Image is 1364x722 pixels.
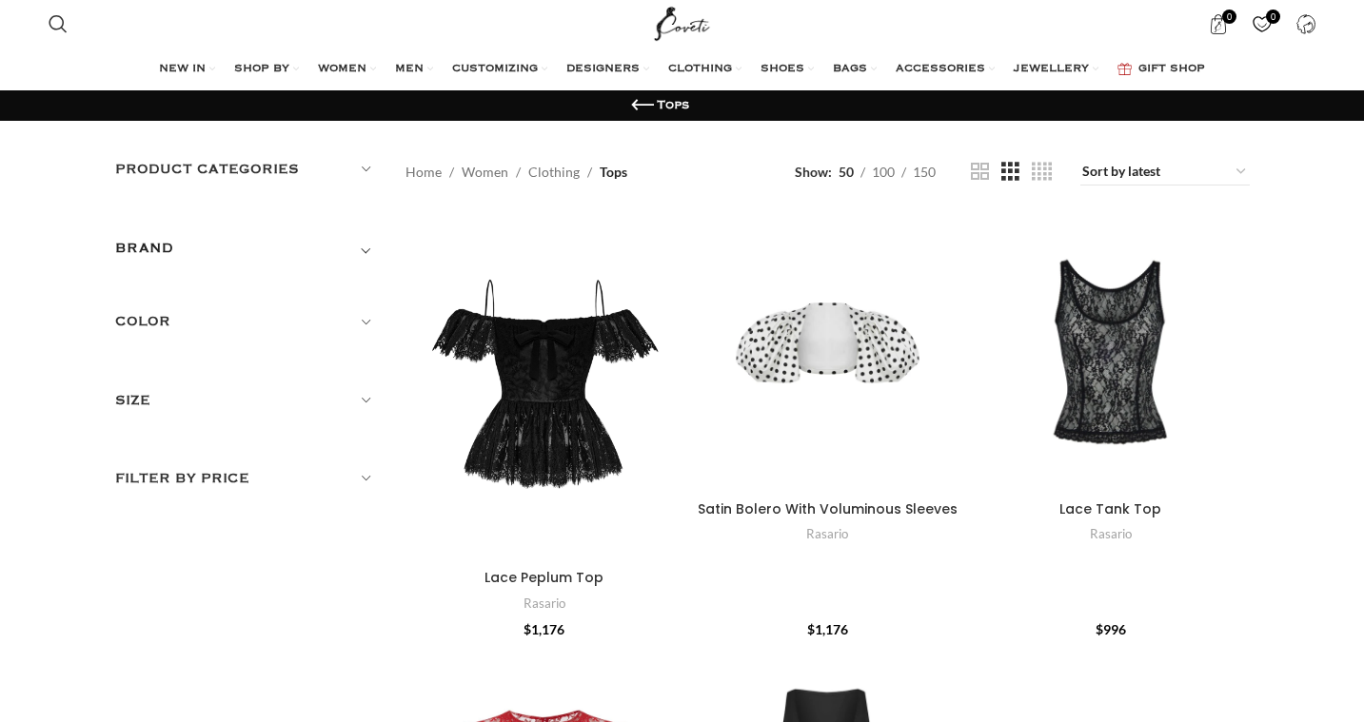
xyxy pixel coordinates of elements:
[906,162,942,183] a: 150
[1198,5,1237,43] a: 0
[1138,62,1205,77] span: GIFT SHOP
[115,238,174,259] h5: BRAND
[566,50,649,88] a: DESIGNERS
[1080,159,1250,185] select: Shop order
[657,97,689,114] h1: Tops
[650,14,714,30] a: Site logo
[524,621,564,637] bdi: 1,176
[566,62,640,77] span: DESIGNERS
[234,50,299,88] a: SHOP BY
[689,214,967,492] a: Satin Bolero With Voluminous Sleeves
[971,160,989,184] a: Grid view 2
[405,214,683,560] a: Lace Peplum Top
[1222,10,1236,24] span: 0
[1014,50,1098,88] a: JEWELLERY
[795,162,832,183] span: Show
[972,214,1250,492] a: Lace Tank Top
[807,621,815,637] span: $
[452,62,538,77] span: CUSTOMIZING
[115,159,378,180] h5: Product categories
[668,62,732,77] span: CLOTHING
[1090,525,1132,543] a: Rasario
[807,621,848,637] bdi: 1,176
[39,5,77,43] a: Search
[159,50,215,88] a: NEW IN
[39,50,1325,88] div: Main navigation
[833,50,877,88] a: BAGS
[832,162,860,183] a: 50
[839,164,854,180] span: 50
[1242,5,1281,43] a: 0
[405,162,442,183] a: Home
[1059,499,1161,518] a: Lace Tank Top
[462,162,508,183] a: Women
[806,525,848,543] a: Rasario
[395,50,433,88] a: MEN
[668,50,741,88] a: CLOTHING
[896,62,985,77] span: ACCESSORIES
[1096,621,1126,637] bdi: 996
[115,237,378,271] div: Toggle filter
[405,162,627,183] nav: Breadcrumb
[484,568,603,587] a: Lace Peplum Top
[1001,160,1019,184] a: Grid view 3
[913,164,936,180] span: 150
[1032,160,1052,184] a: Grid view 4
[452,50,547,88] a: CUSTOMIZING
[865,162,901,183] a: 100
[524,621,531,637] span: $
[1117,63,1132,75] img: GiftBag
[115,390,378,411] h5: Size
[1096,621,1103,637] span: $
[1242,5,1281,43] div: My Wishlist
[1117,50,1205,88] a: GIFT SHOP
[318,50,376,88] a: WOMEN
[1014,62,1089,77] span: JEWELLERY
[528,162,580,183] a: Clothing
[115,311,378,332] h5: Color
[234,62,289,77] span: SHOP BY
[159,62,206,77] span: NEW IN
[395,62,424,77] span: MEN
[115,468,378,489] h5: Filter by price
[761,62,804,77] span: SHOES
[318,62,366,77] span: WOMEN
[833,62,867,77] span: BAGS
[628,91,657,120] a: Go back
[1266,10,1280,24] span: 0
[600,162,627,183] span: Tops
[872,164,895,180] span: 100
[896,50,995,88] a: ACCESSORIES
[761,50,814,88] a: SHOES
[524,595,565,613] a: Rasario
[698,499,958,518] a: Satin Bolero With Voluminous Sleeves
